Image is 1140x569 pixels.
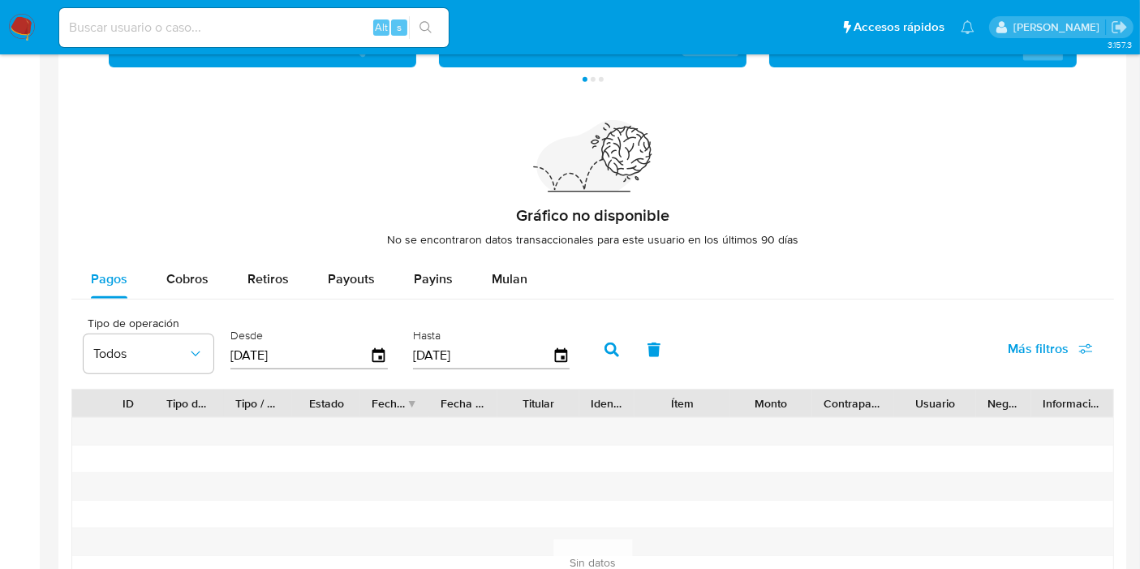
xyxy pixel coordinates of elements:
span: Alt [375,19,388,35]
p: igor.oliveirabrito@mercadolibre.com [1013,19,1105,35]
input: Buscar usuario o caso... [59,17,449,38]
span: 3.157.3 [1108,38,1132,51]
span: Accesos rápidos [854,19,944,36]
button: search-icon [409,16,442,39]
span: s [397,19,402,35]
a: Salir [1111,19,1128,36]
a: Notificaciones [961,20,974,34]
